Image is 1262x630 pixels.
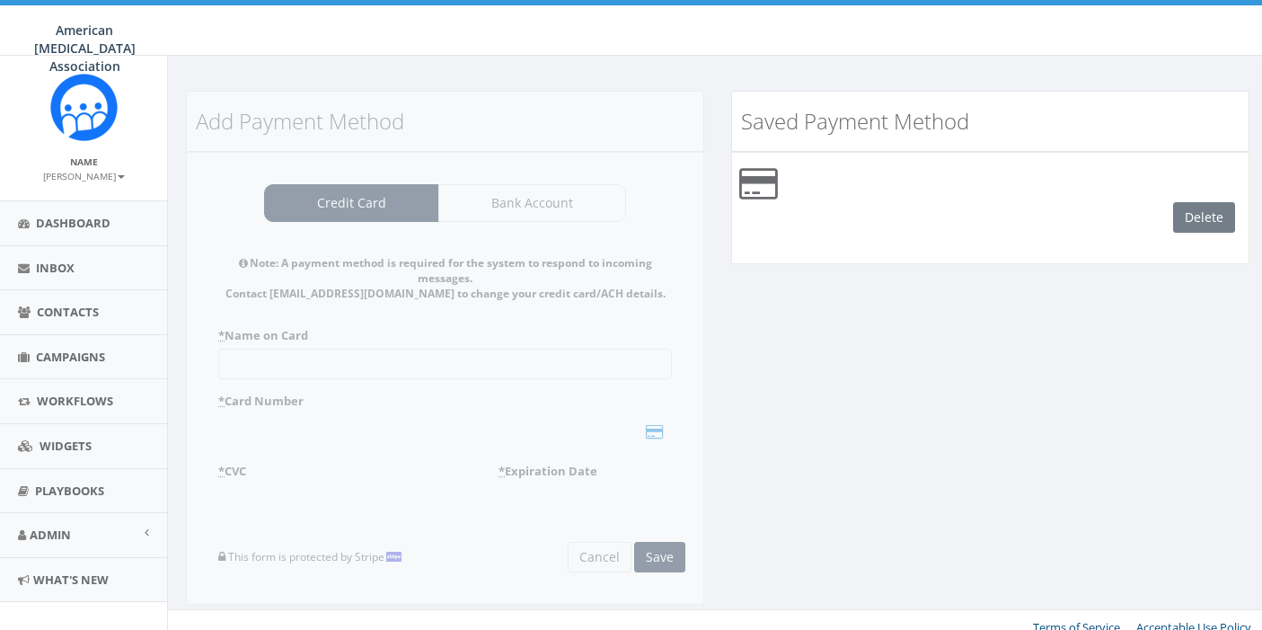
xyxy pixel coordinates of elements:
[37,304,99,320] span: Contacts
[33,572,109,588] span: What's New
[30,527,71,543] span: Admin
[741,110,1240,133] h3: Saved Payment Method
[43,170,125,182] small: [PERSON_NAME]
[35,483,104,499] span: Playbooks
[36,349,105,365] span: Campaigns
[36,215,110,231] span: Dashboard
[40,438,92,454] span: Widgets
[50,74,118,141] img: Rally_Corp_Icon.png
[70,155,98,168] small: Name
[36,260,75,276] span: Inbox
[43,167,125,183] a: [PERSON_NAME]
[37,393,113,409] span: Workflows
[34,22,136,75] span: American [MEDICAL_DATA] Association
